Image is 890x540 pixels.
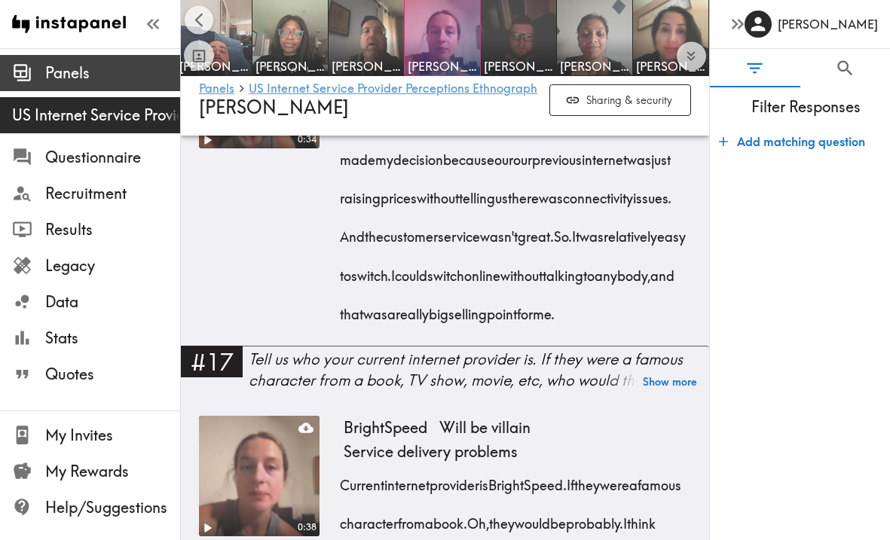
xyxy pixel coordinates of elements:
span: Stats [45,328,180,349]
span: provider [430,461,479,499]
div: 0:34 [293,133,320,146]
span: a [387,290,396,328]
span: US Internet Service Provider Perceptions Ethnography [12,105,180,126]
span: My Rewards [45,461,180,482]
span: customer [384,212,438,251]
span: is [479,461,488,499]
span: internet [384,461,430,499]
span: that [340,290,363,328]
span: wasn't [480,212,518,251]
span: [PERSON_NAME] [408,58,477,75]
span: previous [532,136,582,174]
span: they [489,499,515,538]
span: a [629,461,638,499]
span: If [567,461,574,499]
button: Scroll left [185,5,214,35]
span: BrightSpeed. [488,461,567,499]
button: Play [199,520,216,536]
span: telling [459,174,495,212]
span: our [494,136,513,174]
span: big [429,290,448,328]
span: great. [518,212,554,251]
span: Results [45,219,180,240]
span: be [550,499,566,538]
span: from [398,499,425,538]
span: Recruitment [45,183,180,204]
span: really [396,290,429,328]
div: 0:38 [293,521,320,534]
span: for [517,290,533,328]
span: a [425,499,433,538]
span: [PERSON_NAME] [199,96,349,118]
span: my [375,136,393,174]
span: to [583,251,595,289]
span: were [600,461,629,499]
span: internet [582,136,627,174]
span: switch [427,251,464,289]
span: And [340,212,365,251]
span: So. [554,212,572,251]
span: [PERSON_NAME] [255,58,325,75]
span: switch. [351,251,391,289]
span: [PERSON_NAME] [484,58,553,75]
span: Filter Responses [722,96,890,117]
span: us [495,174,508,212]
span: issues. [633,174,671,212]
span: talking [543,251,583,289]
span: Quotes [45,364,180,385]
span: easy [657,212,686,251]
span: book. [433,499,467,538]
h6: [PERSON_NAME] [778,16,878,32]
span: was [539,174,563,212]
span: Oh, [467,499,489,538]
span: because [443,136,494,174]
a: Panels [199,82,234,96]
span: me. [533,290,555,328]
span: and [650,251,674,289]
span: they [574,461,600,499]
button: Show more [643,371,697,392]
span: Annapoorani [560,58,629,75]
span: was [580,212,604,251]
button: Expand to show all items [677,41,706,71]
span: selling [448,290,487,328]
span: I [623,499,627,538]
span: famous [638,461,681,499]
span: [PERSON_NAME] [636,58,705,75]
span: service [438,212,480,251]
button: Add matching question [713,127,871,157]
span: decision [393,136,443,174]
span: prices [381,174,417,212]
span: would [515,499,550,538]
button: Sharing & security [549,84,691,117]
span: was [363,290,387,328]
span: think [627,499,656,538]
button: Play [199,132,216,148]
span: to [340,251,351,289]
a: #17Tell us who your current internet provider is. If they were a famous character from a book, TV... [181,346,709,404]
span: anybody, [595,251,650,289]
span: just [651,136,671,174]
a: US Internet Service Provider Perceptions Ethnography [249,82,543,96]
span: Help/Suggestions [45,497,180,518]
button: Filter Responses [710,49,800,87]
span: Service delivery problems [338,440,524,464]
span: connectivity [563,174,633,212]
span: without [500,251,543,289]
span: It [572,212,580,251]
span: character [340,499,398,538]
span: probably. [566,499,623,538]
span: BrightSpeed [338,416,433,440]
span: without [417,174,459,212]
span: Will be villain [433,416,537,440]
span: I [391,251,395,289]
div: #17 [181,346,243,377]
span: Search [835,58,855,78]
span: the [365,212,384,251]
div: Tell us who your current internet provider is. If they were a famous character from a book, TV sh... [249,349,709,391]
span: Questionnaire [45,147,180,168]
span: [PERSON_NAME] [332,58,401,75]
span: made [340,136,375,174]
span: raising [340,174,381,212]
span: [PERSON_NAME] [179,58,249,75]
